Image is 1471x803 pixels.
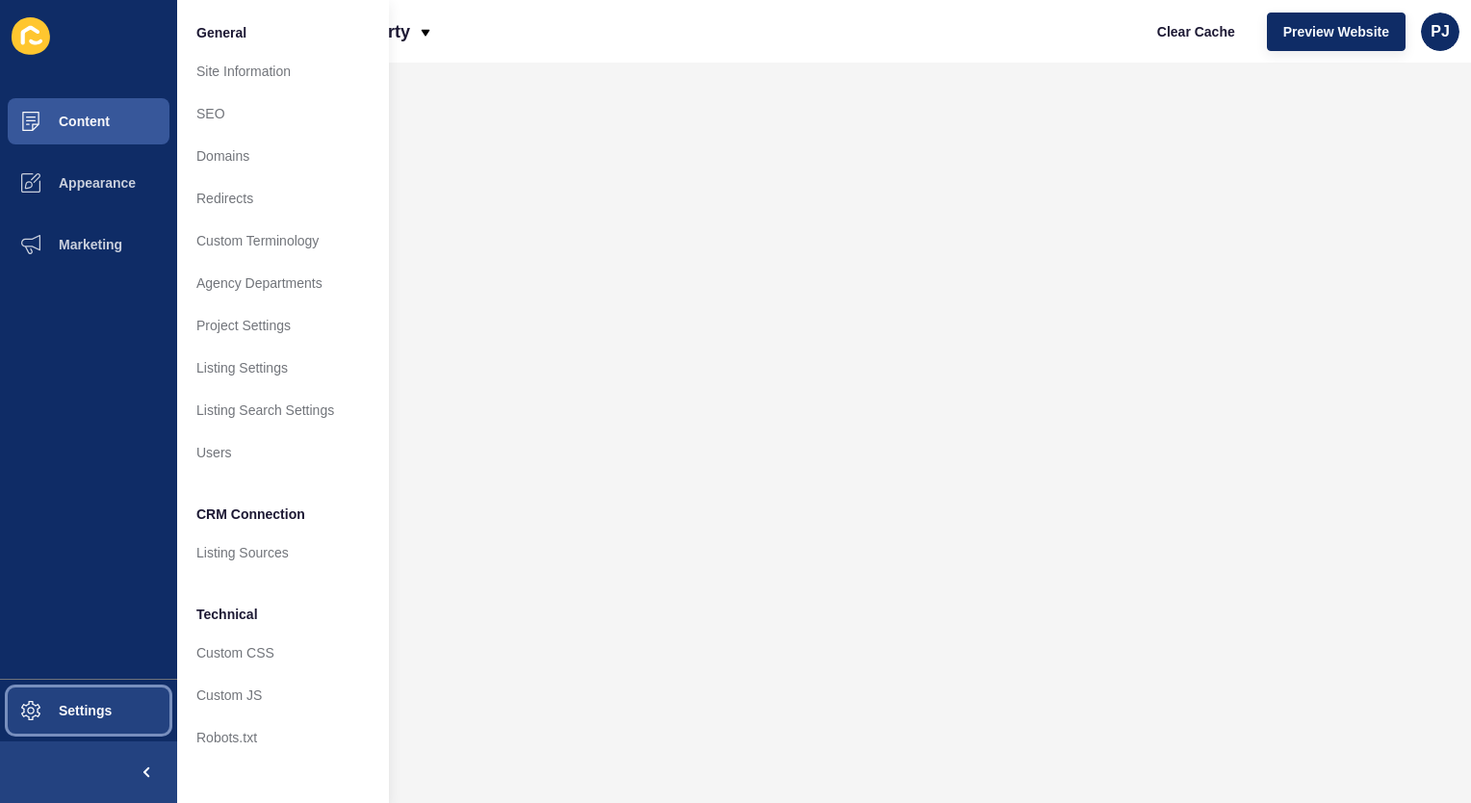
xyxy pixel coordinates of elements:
[196,23,246,42] span: General
[177,431,389,474] a: Users
[177,50,389,92] a: Site Information
[1431,22,1450,41] span: PJ
[1141,13,1252,51] button: Clear Cache
[177,347,389,389] a: Listing Settings
[1283,22,1389,41] span: Preview Website
[177,716,389,759] a: Robots.txt
[1157,22,1235,41] span: Clear Cache
[1267,13,1406,51] button: Preview Website
[177,177,389,220] a: Redirects
[196,505,305,524] span: CRM Connection
[177,389,389,431] a: Listing Search Settings
[177,92,389,135] a: SEO
[177,135,389,177] a: Domains
[177,220,389,262] a: Custom Terminology
[177,262,389,304] a: Agency Departments
[177,531,389,574] a: Listing Sources
[177,674,389,716] a: Custom JS
[177,304,389,347] a: Project Settings
[177,632,389,674] a: Custom CSS
[196,605,258,624] span: Technical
